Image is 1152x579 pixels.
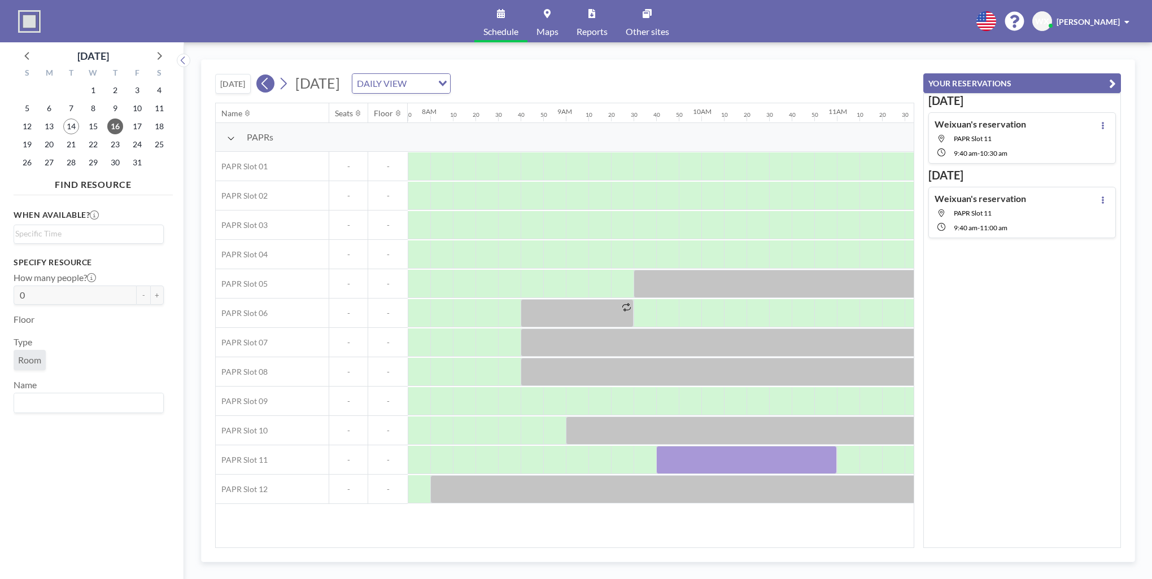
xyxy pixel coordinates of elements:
[857,111,863,119] div: 10
[63,137,79,152] span: Tuesday, October 21, 2025
[410,76,431,91] input: Search for option
[216,426,268,436] span: PAPR Slot 10
[368,484,408,494] span: -
[935,119,1026,130] h4: Weixuan's reservation
[653,111,660,119] div: 40
[14,257,164,267] h3: Specify resource
[329,426,368,436] span: -
[954,134,992,143] span: PAPR Slot 11
[85,100,101,116] span: Wednesday, October 8, 2025
[216,279,268,289] span: PAPR Slot 05
[221,108,242,119] div: Name
[19,100,35,116] span: Sunday, October 5, 2025
[766,111,773,119] div: 30
[577,27,608,36] span: Reports
[368,161,408,172] span: -
[631,111,638,119] div: 30
[368,220,408,230] span: -
[129,137,145,152] span: Friday, October 24, 2025
[374,108,393,119] div: Floor
[14,314,34,325] label: Floor
[329,191,368,201] span: -
[368,191,408,201] span: -
[368,249,408,260] span: -
[216,161,268,172] span: PAPR Slot 01
[536,27,558,36] span: Maps
[978,149,980,157] span: -
[422,107,437,116] div: 8AM
[41,119,57,134] span: Monday, October 13, 2025
[980,223,1007,232] span: 11:00 AM
[19,119,35,134] span: Sunday, October 12, 2025
[978,223,980,232] span: -
[828,107,847,116] div: 11AM
[104,67,126,81] div: T
[107,100,123,116] span: Thursday, October 9, 2025
[352,74,450,93] div: Search for option
[148,67,170,81] div: S
[82,67,104,81] div: W
[368,367,408,377] span: -
[954,223,978,232] span: 9:40 AM
[15,396,157,410] input: Search for option
[923,73,1121,93] button: YOUR RESERVATIONS
[41,155,57,170] span: Monday, October 27, 2025
[216,396,268,406] span: PAPR Slot 09
[879,111,886,119] div: 20
[63,119,79,134] span: Tuesday, October 14, 2025
[368,279,408,289] span: -
[721,111,728,119] div: 10
[557,107,572,116] div: 9AM
[518,111,525,119] div: 40
[216,308,268,318] span: PAPR Slot 06
[329,396,368,406] span: -
[107,119,123,134] span: Thursday, October 16, 2025
[954,149,978,157] span: 9:40 AM
[626,27,669,36] span: Other sites
[151,137,167,152] span: Saturday, October 25, 2025
[368,308,408,318] span: -
[216,249,268,260] span: PAPR Slot 04
[329,161,368,172] span: -
[693,107,712,116] div: 10AM
[137,286,150,305] button: -
[586,111,592,119] div: 10
[77,48,109,64] div: [DATE]
[1035,16,1049,27] span: WX
[107,137,123,152] span: Thursday, October 23, 2025
[483,27,518,36] span: Schedule
[329,367,368,377] span: -
[18,354,41,365] span: Room
[676,111,683,119] div: 50
[151,82,167,98] span: Saturday, October 4, 2025
[107,82,123,98] span: Thursday, October 2, 2025
[405,111,412,119] div: 50
[329,220,368,230] span: -
[608,111,615,119] div: 20
[150,286,164,305] button: +
[215,74,251,94] button: [DATE]
[329,337,368,348] span: -
[85,119,101,134] span: Wednesday, October 15, 2025
[789,111,796,119] div: 40
[329,249,368,260] span: -
[38,67,60,81] div: M
[15,227,157,240] input: Search for option
[216,337,268,348] span: PAPR Slot 07
[85,82,101,98] span: Wednesday, October 1, 2025
[368,455,408,465] span: -
[928,168,1116,182] h3: [DATE]
[335,108,353,119] div: Seats
[129,155,145,170] span: Friday, October 31, 2025
[216,367,268,377] span: PAPR Slot 08
[60,67,82,81] div: T
[41,137,57,152] span: Monday, October 20, 2025
[151,100,167,116] span: Saturday, October 11, 2025
[980,149,1007,157] span: 10:30 AM
[928,94,1116,108] h3: [DATE]
[295,74,340,91] span: [DATE]
[129,119,145,134] span: Friday, October 17, 2025
[329,484,368,494] span: -
[355,76,409,91] span: DAILY VIEW
[540,111,547,119] div: 50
